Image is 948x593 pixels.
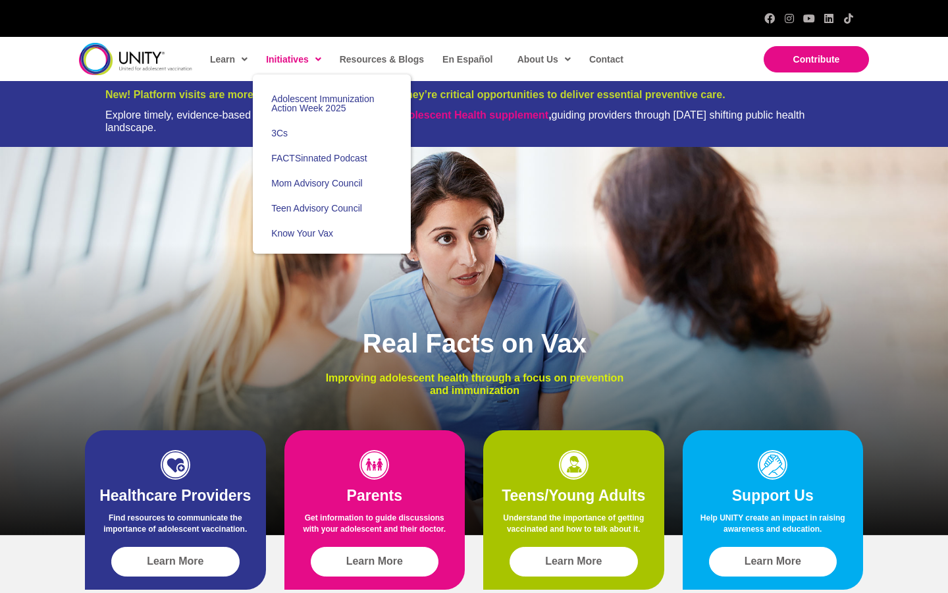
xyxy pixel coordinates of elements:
[559,450,589,480] img: icon-teens-1
[745,555,801,567] span: Learn More
[583,44,629,74] a: Contact
[98,486,253,506] h2: Healthcare Providers
[436,44,498,74] a: En Español
[316,372,634,397] p: Improving adolescent health through a focus on prevention and immunization
[147,555,203,567] span: Learn More
[363,329,587,358] span: Real Facts on Vax
[210,49,248,69] span: Learn
[161,450,190,480] img: icon-HCP-1
[764,46,869,72] a: Contribute
[105,89,725,100] span: New! Platform visits are more than vaccine appointments—they’re critical opportunities to deliver...
[496,486,651,506] h2: Teens/Young Adults
[340,54,424,65] span: Resources & Blogs
[784,13,795,24] a: Instagram
[545,555,602,567] span: Learn More
[517,49,571,69] span: About Us
[253,146,411,171] a: FACTSinnated Podcast
[696,513,851,542] p: Help UNITY create an impact in raising awareness and education.
[758,450,787,480] img: icon-support-1
[253,121,411,146] a: 3Cs
[764,13,775,24] a: Facebook
[105,109,843,134] div: Explore timely, evidence-based insights in our new guiding providers through [DATE] shifting publ...
[98,513,253,542] p: Find resources to communicate the importance of adolescent vaccination.
[271,94,374,113] span: Adolescent Immunization Action Week 2025
[271,128,288,138] span: 3Cs
[253,196,411,221] a: Teen Advisory Council
[271,178,363,188] span: Mom Advisory Council
[696,486,851,506] h2: Support Us
[709,547,837,577] a: Learn More
[346,555,403,567] span: Learn More
[359,450,389,480] img: icon-parents-1
[496,513,651,542] p: Understand the importance of getting vaccinated and how to talk about it.
[253,86,411,121] a: Adolescent Immunization Action Week 2025
[843,13,854,24] a: TikTok
[271,228,333,239] span: Know Your Vax
[824,13,834,24] a: LinkedIn
[793,54,840,65] span: Contribute
[253,221,411,246] a: Know Your Vax
[804,13,814,24] a: YouTube
[311,547,439,577] a: Learn More
[298,513,452,542] p: Get information to guide discussions with your adolescent and their doctor.
[79,43,192,75] img: unity-logo-dark
[271,203,362,213] span: Teen Advisory Council
[253,171,411,196] a: Mom Advisory Council
[271,153,367,163] span: FACTSinnated Podcast
[333,44,429,74] a: Resources & Blogs
[298,486,452,506] h2: Parents
[511,44,576,74] a: About Us
[111,547,240,577] a: Learn More
[442,54,492,65] span: En Español
[510,547,638,577] a: Learn More
[341,109,548,121] a: Journal of Adolescent Health supplement
[589,54,623,65] span: Contact
[266,49,321,69] span: Initiatives
[341,109,551,121] strong: ,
